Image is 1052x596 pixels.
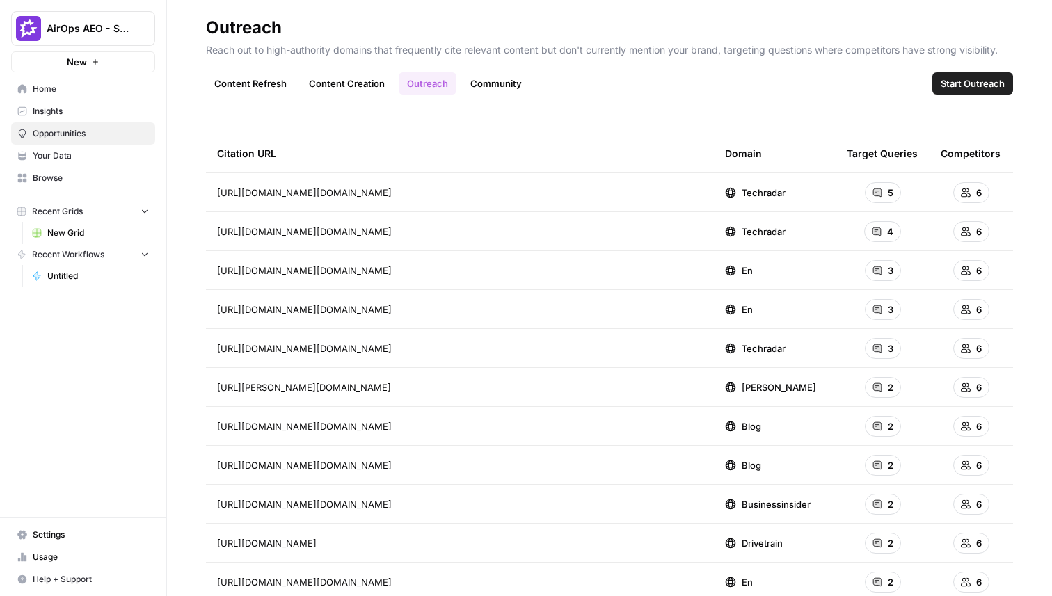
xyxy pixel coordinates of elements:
[301,72,393,95] a: Content Creation
[33,105,149,118] span: Insights
[11,78,155,100] a: Home
[976,186,982,200] span: 6
[47,22,131,35] span: AirOps AEO - Single Brand (Gong)
[742,458,761,472] span: Blog
[11,524,155,546] a: Settings
[11,568,155,590] button: Help + Support
[67,55,87,69] span: New
[941,134,1001,172] div: Competitors
[847,134,918,172] div: Target Queries
[742,225,786,239] span: Techradar
[888,186,893,200] span: 5
[742,380,816,394] span: [PERSON_NAME]
[217,380,391,394] span: [URL][PERSON_NAME][DOMAIN_NAME]
[206,72,295,95] a: Content Refresh
[11,122,155,145] a: Opportunities
[976,380,982,394] span: 6
[976,419,982,433] span: 6
[888,536,893,550] span: 2
[47,227,149,239] span: New Grid
[11,244,155,265] button: Recent Workflows
[742,264,753,277] span: En
[888,303,893,316] span: 3
[217,303,392,316] span: [URL][DOMAIN_NAME][DOMAIN_NAME]
[941,76,1005,90] span: Start Outreach
[217,341,392,355] span: [URL][DOMAIN_NAME][DOMAIN_NAME]
[11,51,155,72] button: New
[932,72,1013,95] button: Start Outreach
[976,536,982,550] span: 6
[217,186,392,200] span: [URL][DOMAIN_NAME][DOMAIN_NAME]
[11,167,155,189] a: Browse
[462,72,530,95] a: Community
[888,419,893,433] span: 2
[742,341,786,355] span: Techradar
[33,573,149,586] span: Help + Support
[26,222,155,244] a: New Grid
[742,186,786,200] span: Techradar
[888,575,893,589] span: 2
[47,270,149,282] span: Untitled
[399,72,456,95] a: Outreach
[11,546,155,568] a: Usage
[33,150,149,162] span: Your Data
[976,225,982,239] span: 6
[11,100,155,122] a: Insights
[742,303,753,316] span: En
[888,264,893,277] span: 3
[33,529,149,541] span: Settings
[217,264,392,277] span: [URL][DOMAIN_NAME][DOMAIN_NAME]
[976,575,982,589] span: 6
[888,497,893,511] span: 2
[16,16,41,41] img: AirOps AEO - Single Brand (Gong) Logo
[206,39,1013,57] p: Reach out to high-authority domains that frequently cite relevant content but don't currently men...
[742,419,761,433] span: Blog
[887,225,893,239] span: 4
[26,265,155,287] a: Untitled
[217,225,392,239] span: [URL][DOMAIN_NAME][DOMAIN_NAME]
[217,458,392,472] span: [URL][DOMAIN_NAME][DOMAIN_NAME]
[976,458,982,472] span: 6
[888,341,893,355] span: 3
[976,264,982,277] span: 6
[217,134,703,172] div: Citation URL
[32,248,104,261] span: Recent Workflows
[33,83,149,95] span: Home
[33,551,149,563] span: Usage
[976,303,982,316] span: 6
[33,172,149,184] span: Browse
[33,127,149,140] span: Opportunities
[888,380,893,394] span: 2
[976,497,982,511] span: 6
[217,497,392,511] span: [URL][DOMAIN_NAME][DOMAIN_NAME]
[742,536,783,550] span: Drivetrain
[11,201,155,222] button: Recent Grids
[217,419,392,433] span: [URL][DOMAIN_NAME][DOMAIN_NAME]
[11,11,155,46] button: Workspace: AirOps AEO - Single Brand (Gong)
[725,134,762,172] div: Domain
[11,145,155,167] a: Your Data
[742,575,753,589] span: En
[888,458,893,472] span: 2
[32,205,83,218] span: Recent Grids
[742,497,811,511] span: Businessinsider
[206,17,282,39] div: Outreach
[217,536,317,550] span: [URL][DOMAIN_NAME]
[217,575,392,589] span: [URL][DOMAIN_NAME][DOMAIN_NAME]
[976,341,982,355] span: 6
